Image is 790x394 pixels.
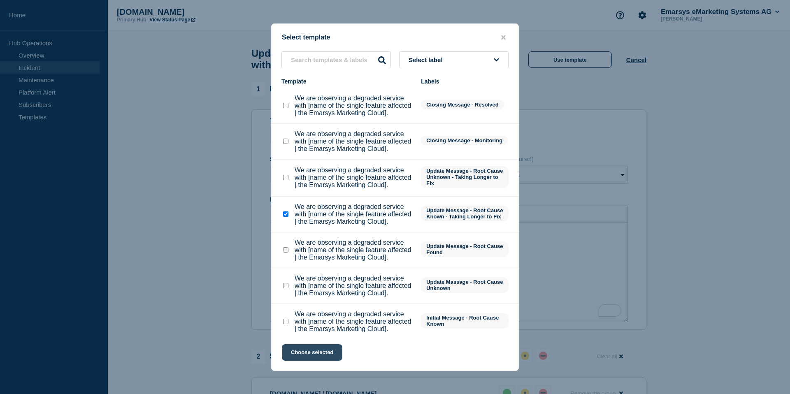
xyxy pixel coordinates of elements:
p: We are observing a degraded service with [name of the single feature affected | the Emarsys Marke... [295,275,413,297]
button: Choose selected [282,344,342,361]
div: Select template [272,34,518,42]
p: We are observing a degraded service with [name of the single feature affected | the Emarsys Marke... [295,130,413,153]
p: We are observing a degraded service with [name of the single feature affected | the Emarsys Marke... [295,95,413,117]
span: Update Message - Root Cause Found [421,241,509,257]
input: We are observing a degraded service with [name of the single feature affected | the Emarsys Marke... [283,283,288,288]
p: We are observing a degraded service with [name of the single feature affected | the Emarsys Marke... [295,167,413,189]
button: close button [499,34,508,42]
span: Update Massage - Root Cause Unknown [421,277,509,293]
input: We are observing a degraded service with [name of the single feature affected | the Emarsys Marke... [283,247,288,253]
span: Select label [409,56,446,63]
p: We are observing a degraded service with [name of the single feature affected | the Emarsys Marke... [295,239,413,261]
div: Labels [421,78,509,85]
input: We are observing a degraded service with [name of the single feature affected | the Emarsys Marke... [283,103,288,108]
input: We are observing a degraded service with [name of the single feature affected | the Emarsys Marke... [283,319,288,324]
span: Initial Message - Root Cause Known [421,313,509,329]
p: We are observing a degraded service with [name of the single feature affected | the Emarsys Marke... [295,311,413,333]
div: Template [281,78,413,85]
input: We are observing a degraded service with [name of the single feature affected | the Emarsys Marke... [283,211,288,217]
input: We are observing a degraded service with [name of the single feature affected | the Emarsys Marke... [283,139,288,144]
input: We are observing a degraded service with [name of the single feature affected | the Emarsys Marke... [283,175,288,180]
span: Update Message - Root Cause Unknown - Taking Longer to Fix [421,166,509,188]
input: Search templates & labels [281,51,391,68]
button: Select label [399,51,509,68]
span: Update Message - Root Cause Known - Taking Longer to Fix [421,206,509,221]
p: We are observing a degraded service with [name of the single feature affected | the Emarsys Marke... [295,203,413,225]
span: Closing Message - Resolved [421,100,504,109]
span: Closing Message - Monitoring [421,136,508,145]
